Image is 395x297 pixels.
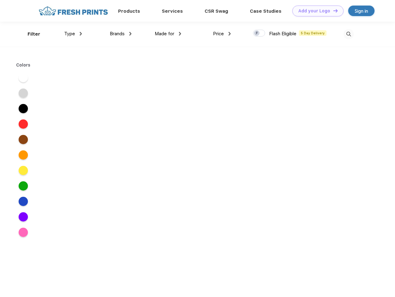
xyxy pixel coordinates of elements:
div: Filter [28,31,40,38]
span: 5 Day Delivery [299,30,326,36]
span: Price [213,31,224,37]
img: dropdown.png [129,32,131,36]
img: fo%20logo%202.webp [37,6,110,16]
img: desktop_search.svg [344,29,354,39]
a: Sign in [348,6,375,16]
span: Flash Eligible [269,31,296,37]
span: Brands [110,31,125,37]
img: dropdown.png [179,32,181,36]
div: Sign in [355,7,368,15]
img: dropdown.png [80,32,82,36]
img: dropdown.png [229,32,231,36]
span: Type [64,31,75,37]
div: Add your Logo [298,8,330,14]
img: DT [333,9,338,12]
span: Made for [155,31,174,37]
div: Colors [11,62,35,68]
a: Products [118,8,140,14]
